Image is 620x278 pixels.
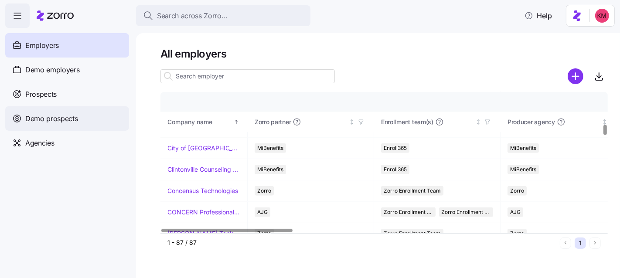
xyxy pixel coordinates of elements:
[136,5,310,26] button: Search across Zorro...
[349,119,355,125] div: Not sorted
[167,186,238,195] a: Concensus Technologies
[160,69,335,83] input: Search employer
[167,238,556,247] div: 1 - 87 / 87
[510,207,521,217] span: AJG
[233,119,239,125] div: Sorted ascending
[25,138,54,149] span: Agencies
[510,186,524,196] span: Zorro
[442,207,491,217] span: Zorro Enrollment Experts
[257,186,271,196] span: Zorro
[157,10,228,21] span: Search across Zorro...
[384,186,441,196] span: Zorro Enrollment Team
[160,47,608,61] h1: All employers
[25,113,78,124] span: Demo prospects
[167,144,240,153] a: City of [GEOGRAPHIC_DATA]
[5,131,129,155] a: Agencies
[510,165,536,174] span: MiBenefits
[25,64,80,75] span: Demo employers
[255,118,291,126] span: Zorro partner
[589,237,601,249] button: Next page
[25,89,57,100] span: Prospects
[5,106,129,131] a: Demo prospects
[575,237,586,249] button: 1
[384,143,407,153] span: Enroll365
[560,237,571,249] button: Previous page
[374,112,501,132] th: Enrollment team(s)Not sorted
[381,118,433,126] span: Enrollment team(s)
[167,117,232,127] div: Company name
[5,33,129,58] a: Employers
[602,119,608,125] div: Not sorted
[248,112,374,132] th: Zorro partnerNot sorted
[5,82,129,106] a: Prospects
[525,10,552,21] span: Help
[167,208,240,217] a: CONCERN Professional Services
[257,165,283,174] span: MiBenefits
[510,143,536,153] span: MiBenefits
[160,112,248,132] th: Company nameSorted ascending
[518,7,559,24] button: Help
[167,165,240,174] a: Clintonville Counseling and Wellness
[384,207,433,217] span: Zorro Enrollment Team
[595,9,609,23] img: 8fbd33f679504da1795a6676107ffb9e
[257,143,283,153] span: MiBenefits
[384,165,407,174] span: Enroll365
[257,207,268,217] span: AJG
[25,40,59,51] span: Employers
[508,118,555,126] span: Producer agency
[5,58,129,82] a: Demo employers
[568,68,583,84] svg: add icon
[475,119,481,125] div: Not sorted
